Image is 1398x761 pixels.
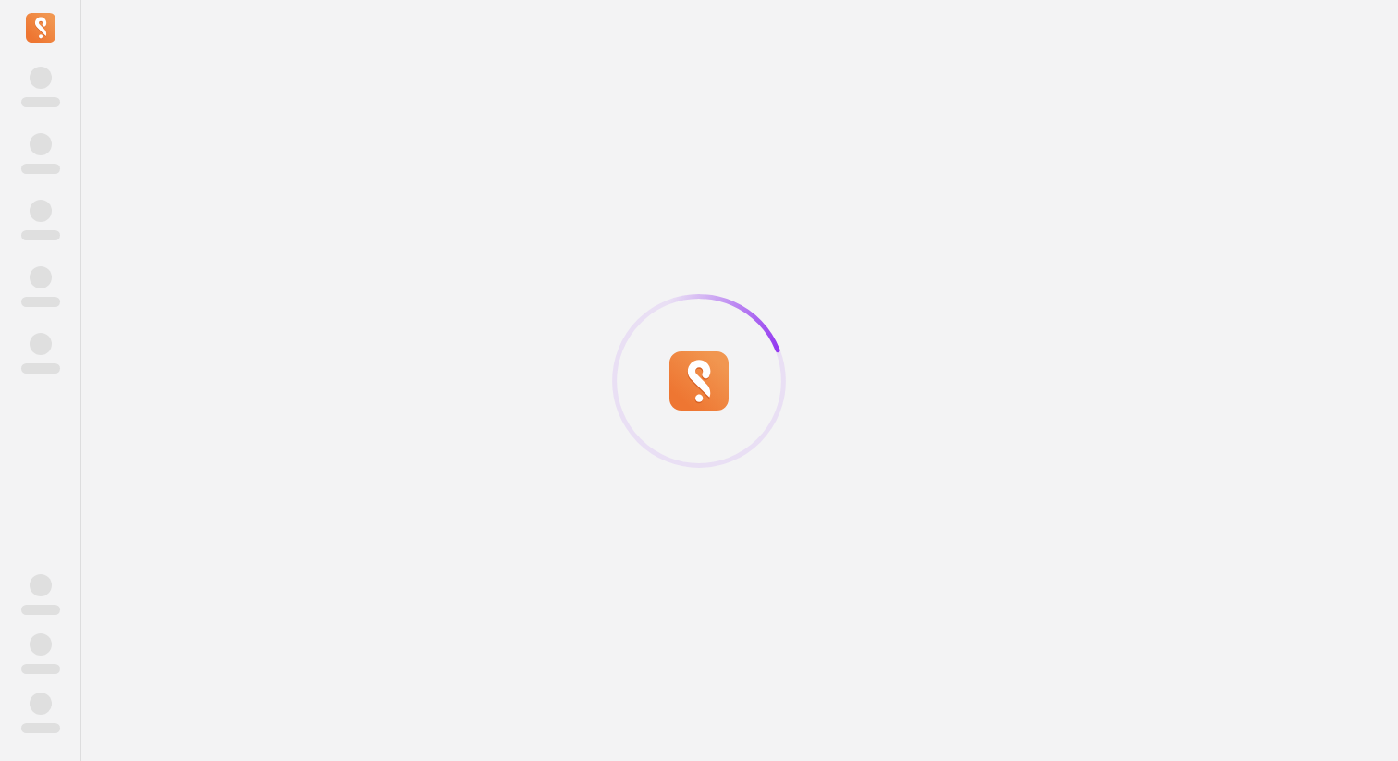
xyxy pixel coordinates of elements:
[21,164,60,174] span: ‌
[21,723,60,733] span: ‌
[30,67,52,89] span: ‌
[21,97,60,107] span: ‌
[21,297,60,307] span: ‌
[21,605,60,615] span: ‌
[30,633,52,656] span: ‌
[30,574,52,596] span: ‌
[21,363,60,374] span: ‌
[21,230,60,240] span: ‌
[30,333,52,355] span: ‌
[30,200,52,222] span: ‌
[30,693,52,715] span: ‌
[30,266,52,288] span: ‌
[21,664,60,674] span: ‌
[30,133,52,155] span: ‌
